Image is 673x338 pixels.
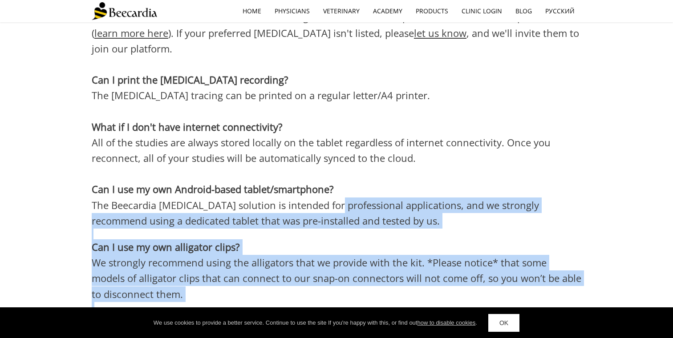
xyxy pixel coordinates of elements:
[94,26,168,40] a: learn more here
[92,256,581,300] span: We strongly recommend using the alligators that we provide with the kit. *Please notice* that som...
[92,10,579,55] span: We have a selection of board-certified cardiologists available on our platform for remote interpr...
[455,1,509,21] a: Clinic Login
[417,319,475,326] a: how to disable cookies
[409,1,455,21] a: Products
[92,198,539,227] span: The Beecardia [MEDICAL_DATA] solution is intended for professional applications, and we strongly ...
[92,136,551,165] span: All of the studies are always stored locally on the tablet regardless of internet connectivity. O...
[488,314,519,332] a: OK
[92,2,157,20] img: Beecardia
[509,1,539,21] a: Blog
[268,1,316,21] a: Physicians
[92,120,283,133] span: What if I don't have internet connectivity?
[274,182,329,196] span: smartphone
[92,182,274,196] span: Can I use my own Android-based tablet/
[92,89,430,102] span: The [MEDICAL_DATA] tracing can be printed on a regular letter/A4 printer.
[92,73,288,86] span: Can I print the [MEDICAL_DATA] recording?
[236,1,268,21] a: home
[414,26,466,40] a: let us know
[329,182,334,196] span: ?
[539,1,581,21] a: Русский
[154,318,477,327] div: We use cookies to provide a better service. Continue to use the site If you're happy with this, o...
[366,1,409,21] a: Academy
[316,1,366,21] a: Veterinary
[92,240,240,253] span: Can I use my own alligator clips?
